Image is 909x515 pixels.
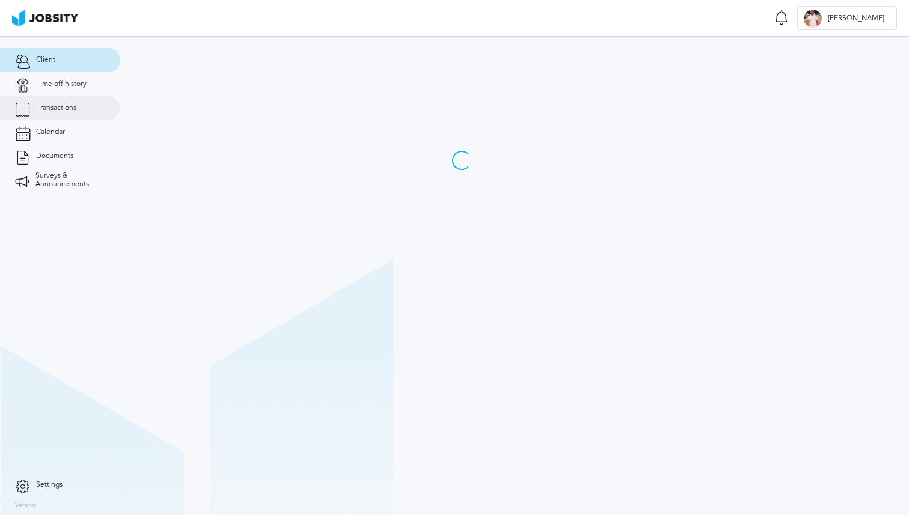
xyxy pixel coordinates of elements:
img: ab4bad089aa723f57921c736e9817d99.png [12,10,78,26]
button: V[PERSON_NAME] [797,6,897,30]
span: [PERSON_NAME] [822,14,890,23]
label: Version: [15,502,37,510]
span: Documents [36,152,73,160]
div: V [804,10,822,28]
span: Client [36,56,55,64]
span: Settings [36,481,63,489]
span: Calendar [36,128,65,136]
span: Time off history [36,80,87,88]
span: Surveys & Announcements [35,172,105,189]
span: Transactions [36,104,76,112]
